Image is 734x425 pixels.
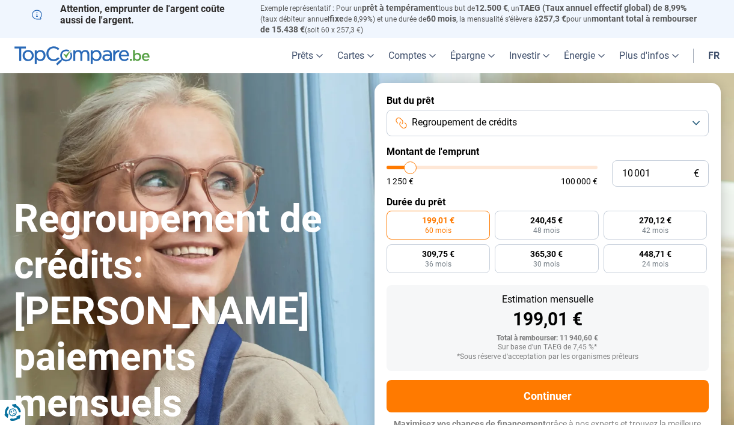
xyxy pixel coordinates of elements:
[396,343,699,352] div: Sur base d'un TAEG de 7,45 %*
[387,95,709,106] label: But du prêt
[642,261,668,268] span: 24 mois
[284,38,330,73] a: Prêts
[639,216,671,225] span: 270,12 €
[362,3,438,13] span: prêt à tempérament
[396,295,699,304] div: Estimation mensuelle
[260,14,697,34] span: montant total à rembourser de 15.438 €
[642,227,668,234] span: 42 mois
[443,38,502,73] a: Épargne
[422,250,454,258] span: 309,75 €
[530,216,563,225] span: 240,45 €
[561,177,598,185] span: 100 000 €
[533,227,560,234] span: 48 mois
[422,216,454,225] span: 199,01 €
[32,3,246,26] p: Attention, emprunter de l'argent coûte aussi de l'argent.
[387,110,709,136] button: Regroupement de crédits
[701,38,727,73] a: fr
[639,250,671,258] span: 448,71 €
[387,196,709,208] label: Durée du prêt
[396,334,699,343] div: Total à rembourser: 11 940,60 €
[387,380,709,412] button: Continuer
[330,38,381,73] a: Cartes
[694,169,699,179] span: €
[426,14,456,23] span: 60 mois
[502,38,557,73] a: Investir
[539,14,566,23] span: 257,3 €
[387,146,709,157] label: Montant de l'emprunt
[425,261,451,268] span: 36 mois
[557,38,612,73] a: Énergie
[14,46,150,65] img: TopCompare
[425,227,451,234] span: 60 mois
[612,38,686,73] a: Plus d'infos
[396,353,699,361] div: *Sous réserve d'acceptation par les organismes prêteurs
[396,310,699,328] div: 199,01 €
[387,177,414,185] span: 1 250 €
[530,250,563,258] span: 365,30 €
[475,3,508,13] span: 12.500 €
[260,3,703,35] p: Exemple représentatif : Pour un tous but de , un (taux débiteur annuel de 8,99%) et une durée de ...
[533,261,560,268] span: 30 mois
[519,3,687,13] span: TAEG (Taux annuel effectif global) de 8,99%
[329,14,344,23] span: fixe
[381,38,443,73] a: Comptes
[412,116,517,129] span: Regroupement de crédits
